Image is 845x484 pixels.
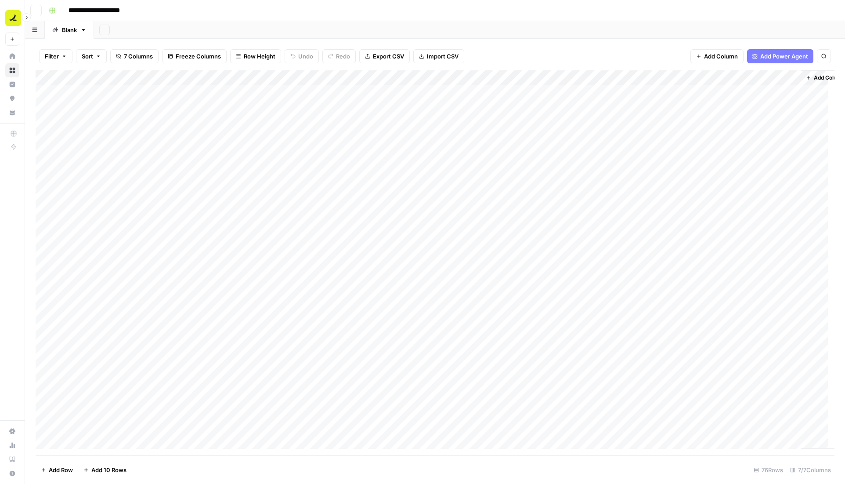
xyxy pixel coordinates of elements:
[5,7,19,29] button: Workspace: Ramp
[322,49,356,63] button: Redo
[285,49,319,63] button: Undo
[244,52,275,61] span: Row Height
[62,25,77,34] div: Blank
[760,52,808,61] span: Add Power Agent
[747,49,813,63] button: Add Power Agent
[5,77,19,91] a: Insights
[82,52,93,61] span: Sort
[5,63,19,77] a: Browse
[359,49,410,63] button: Export CSV
[5,91,19,106] a: Opportunities
[45,52,59,61] span: Filter
[5,424,19,438] a: Settings
[49,466,73,474] span: Add Row
[162,49,227,63] button: Freeze Columns
[110,49,159,63] button: 7 Columns
[36,463,78,477] button: Add Row
[690,49,744,63] button: Add Column
[76,49,107,63] button: Sort
[91,466,126,474] span: Add 10 Rows
[45,21,94,39] a: Blank
[176,52,221,61] span: Freeze Columns
[427,52,459,61] span: Import CSV
[298,52,313,61] span: Undo
[230,49,281,63] button: Row Height
[373,52,404,61] span: Export CSV
[750,463,787,477] div: 76 Rows
[39,49,72,63] button: Filter
[5,452,19,466] a: Learning Hub
[787,463,834,477] div: 7/7 Columns
[814,74,845,82] span: Add Column
[336,52,350,61] span: Redo
[5,106,19,120] a: Your Data
[124,52,153,61] span: 7 Columns
[5,466,19,480] button: Help + Support
[5,49,19,63] a: Home
[5,10,21,26] img: Ramp Logo
[413,49,464,63] button: Import CSV
[704,52,738,61] span: Add Column
[5,438,19,452] a: Usage
[78,463,132,477] button: Add 10 Rows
